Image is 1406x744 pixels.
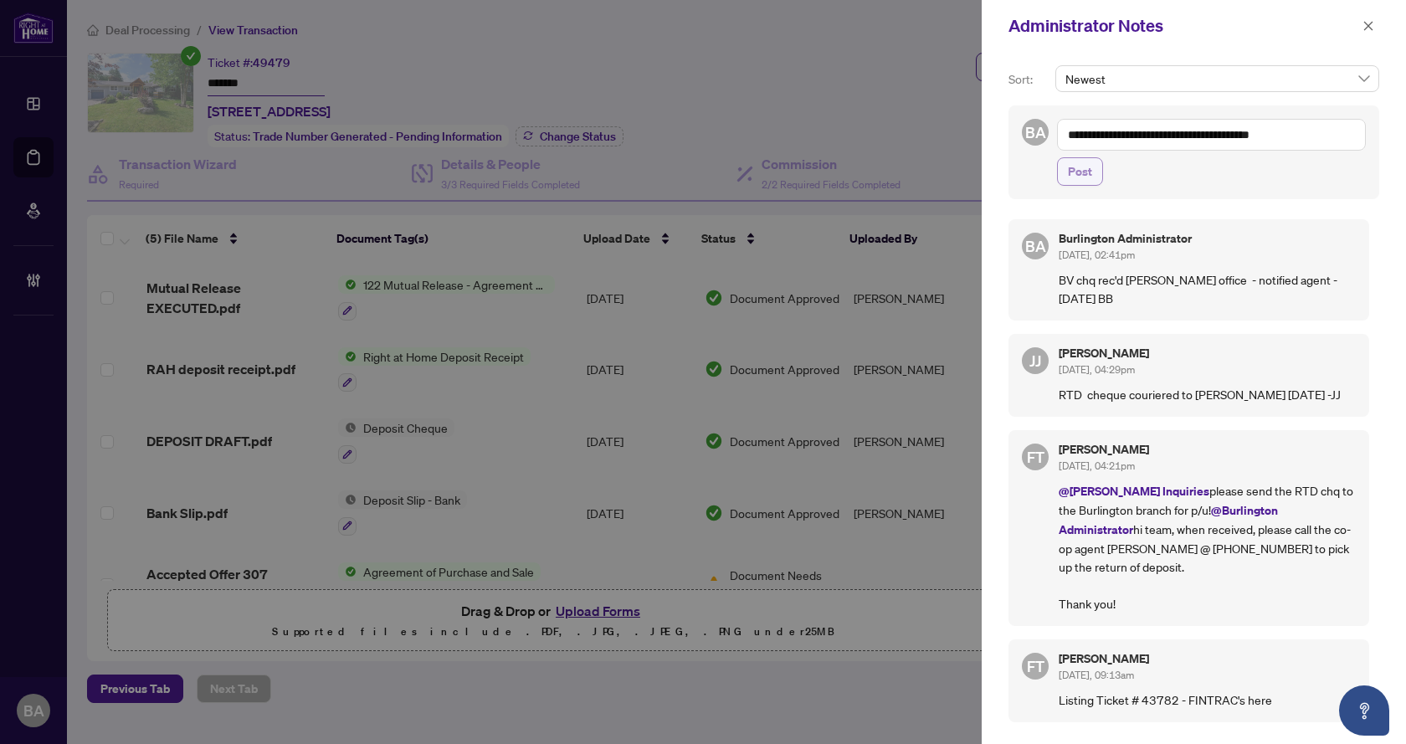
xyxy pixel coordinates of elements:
[1059,233,1356,244] h5: Burlington Administrator
[1029,349,1041,372] span: JJ
[1339,685,1389,736] button: Open asap
[1059,459,1135,472] span: [DATE], 04:21pm
[1059,347,1356,359] h5: [PERSON_NAME]
[1057,157,1103,186] button: Post
[1059,363,1135,376] span: [DATE], 04:29pm
[1008,13,1357,38] div: Administrator Notes
[1025,121,1046,144] span: BA
[1065,66,1369,91] span: Newest
[1059,444,1356,455] h5: [PERSON_NAME]
[1059,483,1209,499] span: @[PERSON_NAME] Inquiries
[1362,20,1374,32] span: close
[1059,270,1356,307] p: BV chq rec'd [PERSON_NAME] office - notified agent - [DATE] BB
[1059,653,1356,664] h5: [PERSON_NAME]
[1025,234,1046,258] span: BA
[1059,690,1356,709] p: Listing Ticket # 43782 - FINTRAC's here
[1059,385,1356,403] p: RTD cheque couriered to [PERSON_NAME] [DATE] -JJ
[1068,158,1092,185] span: Post
[1059,481,1356,613] p: please send the RTD chq to the Burlington branch for p/u! hi team, when received, please call the...
[1027,445,1044,469] span: FT
[1027,654,1044,678] span: FT
[1008,70,1049,89] p: Sort:
[1059,669,1134,681] span: [DATE], 09:13am
[1059,249,1135,261] span: [DATE], 02:41pm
